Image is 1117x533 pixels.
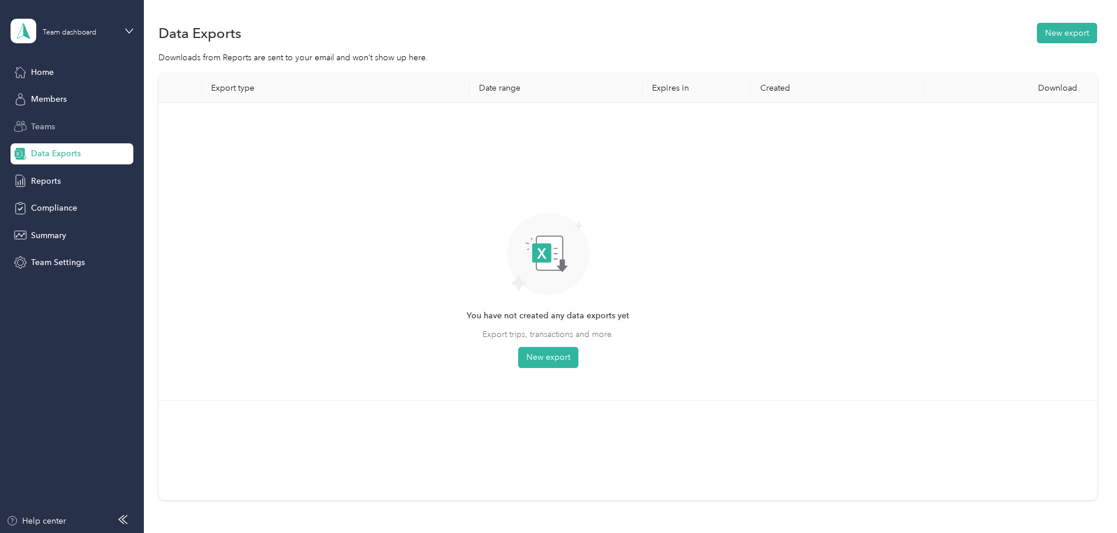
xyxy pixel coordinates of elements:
span: Export trips, transactions and more. [482,328,614,341]
span: Reports [31,175,61,187]
button: New export [518,347,578,368]
span: Members [31,93,67,105]
div: Downloads from Reports are sent to your email and won’t show up here. [158,51,1097,64]
span: Teams [31,121,55,133]
div: Team dashboard [43,29,96,36]
button: New export [1037,23,1097,43]
span: Compliance [31,202,77,214]
span: Team Settings [31,256,85,269]
th: Expires in [643,74,751,103]
span: Summary [31,229,66,242]
div: Download [933,83,1088,93]
iframe: Everlance-gr Chat Button Frame [1052,467,1117,533]
th: Created [751,74,924,103]
span: You have not created any data exports yet [467,310,629,322]
button: Help center [6,515,66,527]
span: Data Exports [31,147,81,160]
th: Date range [470,74,643,103]
span: Home [31,66,54,78]
h1: Data Exports [158,27,242,39]
th: Export type [202,74,470,103]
